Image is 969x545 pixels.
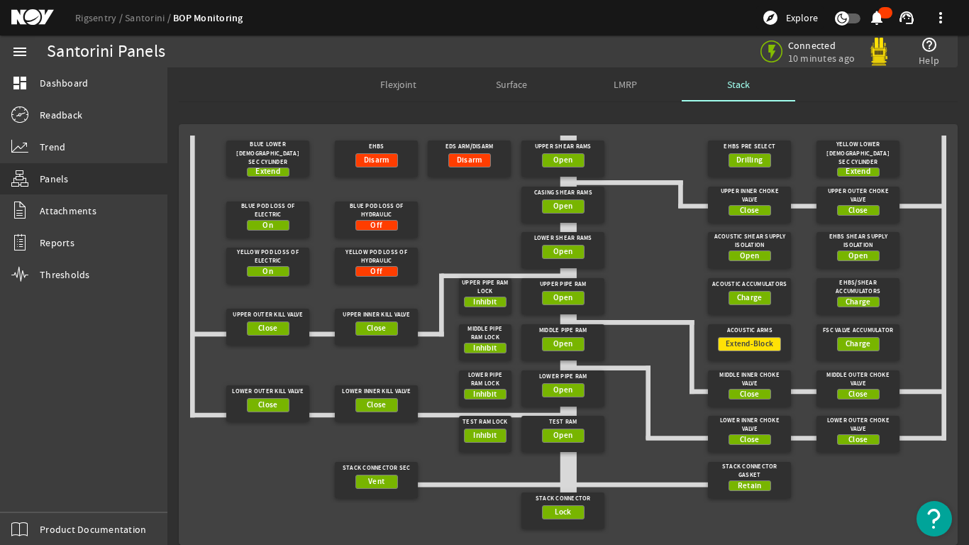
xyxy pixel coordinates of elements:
mat-icon: menu [11,43,28,60]
span: Help [919,53,939,67]
span: Off [370,219,382,233]
span: On [262,219,273,233]
div: Middle Pipe Ram Lock [462,324,509,343]
span: Inhibit [473,429,497,443]
div: FSC Valve Accumulator [821,324,896,337]
div: Upper Pipe Ram Lock [462,278,509,297]
div: Stack Connector [526,492,601,505]
div: Casing Shear Rams [526,187,601,199]
span: Close [258,321,277,336]
div: EHBS Shear Supply Isolation [821,232,896,251]
div: Lower Pipe Ram [526,370,601,383]
div: Yellow Pod Loss of Electric [231,248,306,266]
span: Inhibit [473,387,497,402]
span: Open [553,337,572,351]
mat-icon: explore [762,9,779,26]
span: On [262,265,273,279]
span: Reports [40,236,74,250]
span: Extend [846,165,870,179]
span: Close [848,433,868,447]
div: Stack Connector Sec [339,462,414,475]
span: Disarm [364,153,389,167]
span: Close [367,321,386,336]
div: Lower Outer Choke Valve [821,416,896,434]
div: Middle Pipe Ram [526,324,601,337]
span: Connected [788,39,856,52]
span: Extend [255,165,280,179]
span: Open [553,429,572,443]
span: Open [740,249,759,263]
span: Off [370,265,382,279]
span: Close [740,204,759,218]
div: Blue Lower [DEMOGRAPHIC_DATA] Sec Cylinder [231,141,306,167]
span: Inhibit [473,295,497,309]
span: Charge [846,337,871,351]
div: Upper Inner Choke Valve [712,187,787,205]
div: EHBS Pre Select [712,141,787,153]
div: Blue Pod Loss of Electric [231,202,306,220]
span: Product Documentation [40,522,146,536]
div: Lower Inner Choke Valve [712,416,787,434]
div: Middle Inner Choke Valve [712,370,787,389]
div: Lower Shear Rams [526,232,601,245]
div: Middle Outer Choke Valve [821,370,896,389]
span: Disarm [457,153,482,167]
button: Explore [756,6,824,29]
span: Charge [737,291,763,305]
span: Close [740,387,759,402]
div: Upper Outer Kill Valve [231,309,306,321]
span: Retain [738,479,762,493]
div: Lower Pipe Ram Lock [462,370,509,389]
div: Yellow Pod Loss of Hydraulic [339,248,414,266]
span: Flexjoint [380,79,416,89]
span: Dashboard [40,76,88,90]
span: Close [367,398,386,412]
div: Lower Outer Kill Valve [231,385,306,398]
div: Upper Outer Choke Valve [821,187,896,205]
img: Yellowpod.svg [865,38,893,66]
div: Acoustic Shear Supply Isolation [712,232,787,251]
span: Drilling [736,153,763,167]
div: Lower Inner Kill Valve [339,385,414,398]
span: Close [848,387,868,402]
div: Stack Connector Gasket [712,462,787,480]
span: Charge [846,295,871,309]
a: Santorini [125,11,173,24]
span: Extend-Block [726,337,773,351]
span: Vent [368,475,384,489]
a: BOP Monitoring [173,11,243,25]
div: Test Ram Lock [462,416,509,429]
div: Upper Shear Rams [526,141,601,153]
span: Open [553,291,572,305]
div: EHBS [339,141,414,153]
span: Attachments [40,204,96,218]
span: Lock [555,505,572,519]
div: Upper Pipe Ram [526,278,601,291]
div: Upper Inner Kill Valve [339,309,414,321]
span: Inhibit [473,341,497,356]
mat-icon: dashboard [11,75,28,92]
span: Open [553,153,572,167]
div: Test Ram [526,416,601,429]
div: Yellow Lower [DEMOGRAPHIC_DATA] Sec Cylinder [821,141,896,167]
button: more_vert [924,1,958,35]
span: Stack [727,79,750,89]
span: Open [848,249,868,263]
div: Acoustic Accumulators [712,278,787,291]
div: Blue Pod Loss of Hydraulic [339,202,414,220]
span: Explore [786,11,818,25]
mat-icon: help_outline [921,36,938,53]
span: Open [553,245,572,259]
span: Surface [496,79,527,89]
span: Readback [40,108,82,122]
div: Acoustic Arms [712,324,787,337]
span: Trend [40,140,65,154]
mat-icon: notifications [868,9,885,26]
span: 10 minutes ago [788,52,856,65]
span: LMRP [614,79,637,89]
mat-icon: support_agent [898,9,915,26]
span: Panels [40,172,69,186]
div: Santorini Panels [47,45,165,59]
div: EHBS/Shear Accumulators [821,278,896,297]
div: EDS Arm/Disarm [432,141,507,153]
